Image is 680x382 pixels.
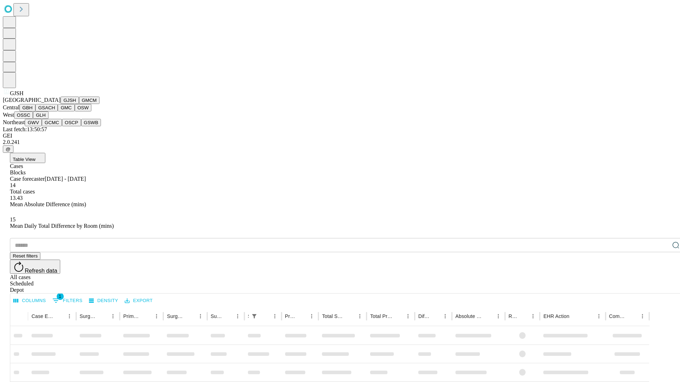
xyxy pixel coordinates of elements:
button: GSACH [35,104,58,111]
button: Menu [493,311,503,321]
span: 14 [10,182,16,188]
div: Total Scheduled Duration [322,313,344,319]
button: Sort [628,311,637,321]
span: 13.43 [10,195,23,201]
button: Menu [637,311,647,321]
button: Sort [518,311,528,321]
span: West [3,112,14,118]
button: Reset filters [10,252,40,260]
button: Sort [98,311,108,321]
button: Table View [10,153,45,163]
button: Menu [594,311,604,321]
div: Surgery Date [211,313,222,319]
button: GCMC [42,119,62,126]
div: Absolute Difference [455,313,483,319]
button: OSW [75,104,92,111]
button: Sort [223,311,233,321]
span: Reset filters [13,253,38,259]
div: Difference [418,313,430,319]
button: OSSC [14,111,33,119]
div: Total Predicted Duration [370,313,392,319]
button: Menu [108,311,118,321]
span: Refresh data [25,268,57,274]
button: GLH [33,111,48,119]
button: GMCM [79,97,100,104]
div: 1 active filter [249,311,259,321]
button: GMC [58,104,74,111]
button: Sort [260,311,270,321]
button: Menu [440,311,450,321]
div: GEI [3,133,677,139]
div: Surgeon Name [80,313,97,319]
div: EHR Action [543,313,569,319]
button: Sort [393,311,403,321]
button: GBH [19,104,35,111]
span: 15 [10,216,16,222]
button: @ [3,145,13,153]
button: Menu [355,311,365,321]
button: Sort [430,311,440,321]
span: Last fetch: 13:50:57 [3,126,47,132]
div: Predicted In Room Duration [285,313,296,319]
div: Comments [609,313,627,319]
button: Menu [195,311,205,321]
span: Northeast [3,119,25,125]
div: Scheduled In Room Duration [248,313,249,319]
span: Total cases [10,189,35,195]
button: Density [87,295,120,306]
button: Sort [186,311,195,321]
span: [DATE] - [DATE] [45,176,86,182]
span: Mean Daily Total Difference by Room (mins) [10,223,114,229]
button: Menu [307,311,317,321]
span: Case forecaster [10,176,45,182]
button: Sort [483,311,493,321]
button: GJSH [61,97,79,104]
button: Select columns [12,295,48,306]
button: Show filters [51,295,84,306]
div: Primary Service [123,313,141,319]
span: Mean Absolute Difference (mins) [10,201,86,207]
span: Table View [13,157,35,162]
button: Sort [55,311,64,321]
button: GSWB [81,119,101,126]
button: Menu [403,311,413,321]
button: Menu [152,311,161,321]
button: Show filters [249,311,259,321]
button: Menu [528,311,538,321]
span: Central [3,104,19,110]
span: [GEOGRAPHIC_DATA] [3,97,61,103]
div: Resolved in EHR [509,313,518,319]
button: Export [123,295,154,306]
div: Surgery Name [167,313,185,319]
button: OSCP [62,119,81,126]
span: GJSH [10,90,23,96]
span: @ [6,146,11,152]
button: GWV [25,119,42,126]
button: Menu [64,311,74,321]
button: Sort [345,311,355,321]
div: 2.0.241 [3,139,677,145]
div: Case Epic Id [32,313,54,319]
span: 1 [57,293,64,300]
button: Menu [270,311,280,321]
button: Menu [233,311,243,321]
button: Sort [142,311,152,321]
button: Sort [570,311,580,321]
button: Sort [297,311,307,321]
button: Refresh data [10,260,60,274]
